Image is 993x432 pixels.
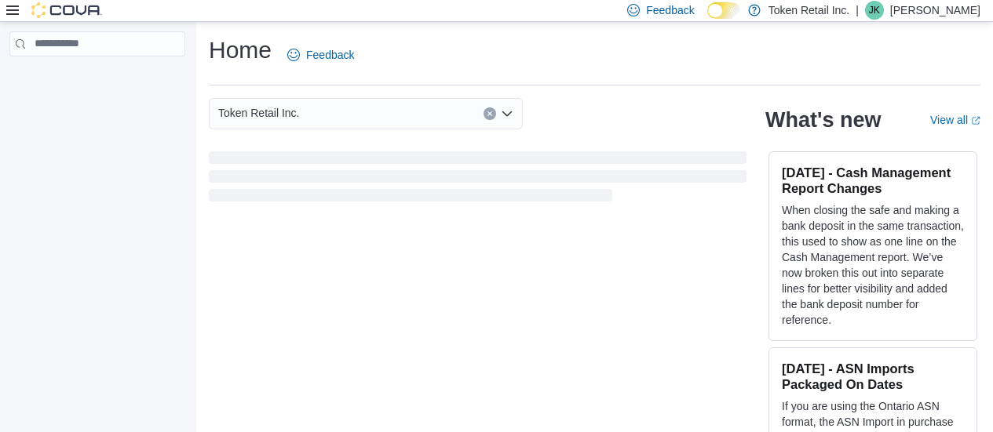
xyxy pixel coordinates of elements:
[306,47,354,63] span: Feedback
[31,2,102,18] img: Cova
[930,114,980,126] a: View allExternal link
[971,116,980,125] svg: External link
[9,60,185,97] nav: Complex example
[501,107,513,120] button: Open list of options
[707,2,740,19] input: Dark Mode
[869,1,880,20] span: JK
[765,107,881,133] h2: What's new
[782,361,964,392] h3: [DATE] - ASN Imports Packaged On Dates
[782,165,964,196] h3: [DATE] - Cash Management Report Changes
[856,1,859,20] p: |
[646,2,694,18] span: Feedback
[707,19,708,20] span: Dark Mode
[209,34,272,66] h1: Home
[484,107,496,120] button: Clear input
[782,202,964,328] p: When closing the safe and making a bank deposit in the same transaction, this used to show as one...
[768,1,850,20] p: Token Retail Inc.
[890,1,980,20] p: [PERSON_NAME]
[209,154,747,205] span: Loading
[218,103,300,122] span: Token Retail Inc.
[865,1,884,20] div: Jamie Kaye
[281,39,360,71] a: Feedback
